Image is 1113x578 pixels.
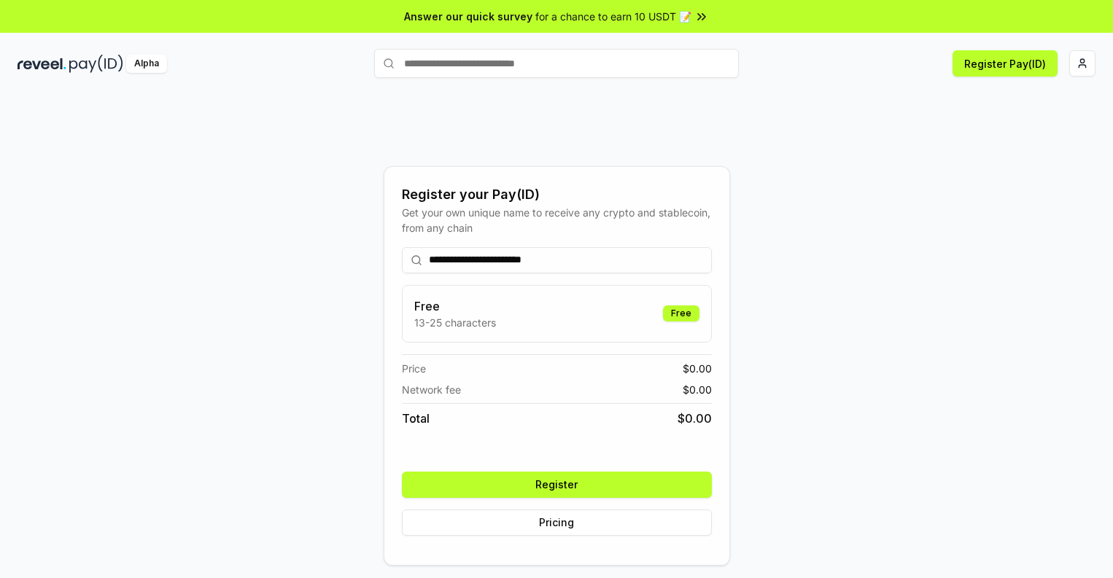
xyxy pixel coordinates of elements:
[402,472,712,498] button: Register
[414,315,496,330] p: 13-25 characters
[683,382,712,397] span: $ 0.00
[535,9,691,24] span: for a chance to earn 10 USDT 📝
[663,305,699,321] div: Free
[678,410,712,427] span: $ 0.00
[953,50,1058,77] button: Register Pay(ID)
[402,410,430,427] span: Total
[683,361,712,376] span: $ 0.00
[402,205,712,235] div: Get your own unique name to receive any crypto and stablecoin, from any chain
[414,297,496,315] h3: Free
[126,55,167,73] div: Alpha
[402,382,461,397] span: Network fee
[402,509,712,536] button: Pricing
[69,55,123,73] img: pay_id
[404,9,532,24] span: Answer our quick survey
[402,184,712,205] div: Register your Pay(ID)
[402,361,426,376] span: Price
[18,55,66,73] img: reveel_dark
